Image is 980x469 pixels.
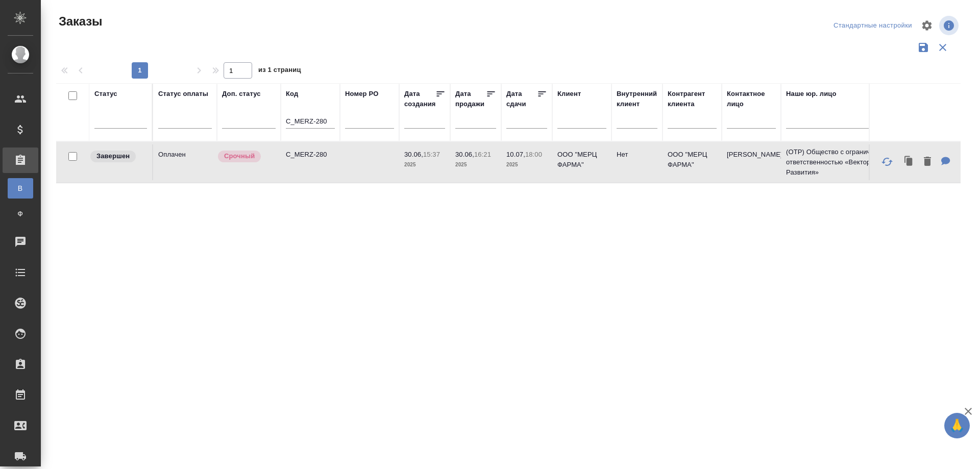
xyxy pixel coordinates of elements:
p: 30.06, [455,151,474,158]
button: Клонировать [899,152,919,172]
p: Завершен [96,151,130,161]
p: 15:37 [423,151,440,158]
td: (OTP) Общество с ограниченной ответственностью «Вектор Развития» [781,142,903,183]
td: Оплачен [153,144,217,180]
div: Внутренний клиент [617,89,657,109]
p: 2025 [404,160,445,170]
div: Клиент [557,89,581,99]
p: Срочный [224,151,255,161]
p: 2025 [455,160,496,170]
span: Настроить таблицу [915,13,939,38]
td: [PERSON_NAME] [722,144,781,180]
span: Ф [13,209,28,219]
a: В [8,178,33,199]
span: Посмотреть информацию [939,16,961,35]
p: ООО "МЕРЦ ФАРМА" [668,150,717,170]
div: Статус оплаты [158,89,208,99]
p: 10.07, [506,151,525,158]
div: Контактное лицо [727,89,776,109]
p: 18:00 [525,151,542,158]
div: Контрагент клиента [668,89,717,109]
button: Сохранить фильтры [914,38,933,57]
span: 🙏 [948,415,966,436]
div: split button [831,18,915,34]
p: 16:21 [474,151,491,158]
p: 2025 [506,160,547,170]
p: 30.06, [404,151,423,158]
div: Выставляет КМ при направлении счета или после выполнения всех работ/сдачи заказа клиенту. Окончат... [89,150,147,163]
span: В [13,183,28,193]
button: Сбросить фильтры [933,38,952,57]
div: Код [286,89,298,99]
span: из 1 страниц [258,64,301,79]
a: Ф [8,204,33,224]
div: Дата сдачи [506,89,537,109]
button: Удалить [919,152,936,172]
div: Наше юр. лицо [786,89,837,99]
div: Дата продажи [455,89,486,109]
button: Обновить [875,150,899,174]
button: 🙏 [944,413,970,438]
p: Нет [617,150,657,160]
p: C_MERZ-280 [286,150,335,160]
div: Статус [94,89,117,99]
div: Выставляется автоматически, если на указанный объем услуг необходимо больше времени в стандартном... [217,150,276,163]
div: Доп. статус [222,89,261,99]
span: Заказы [56,13,102,30]
div: Дата создания [404,89,435,109]
div: Номер PO [345,89,378,99]
p: ООО "МЕРЦ ФАРМА" [557,150,606,170]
